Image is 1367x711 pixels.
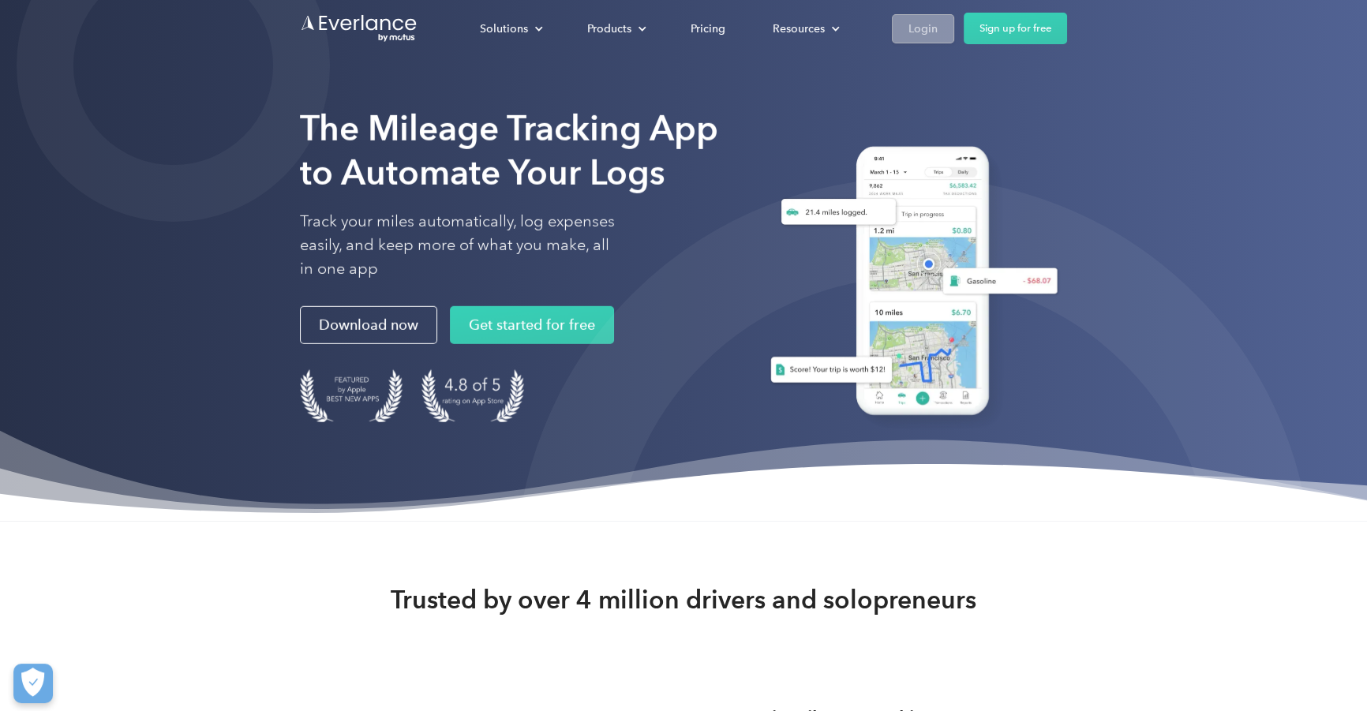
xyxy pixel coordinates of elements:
div: Solutions [480,19,528,39]
strong: Trusted by over 4 million drivers and solopreneurs [391,584,976,616]
div: Products [571,15,659,43]
a: Sign up for free [964,13,1067,44]
a: Go to homepage [300,13,418,43]
div: Solutions [464,15,556,43]
button: Cookies Settings [13,664,53,703]
p: Track your miles automatically, log expenses easily, and keep more of what you make, all in one app [300,210,616,281]
div: Login [908,19,938,39]
a: Login [892,14,954,43]
div: Pricing [691,19,725,39]
a: Download now [300,306,437,344]
img: 4.9 out of 5 stars on the app store [421,369,524,422]
div: Products [587,19,631,39]
img: Everlance, mileage tracker app, expense tracking app [751,134,1067,433]
a: Get started for free [450,306,614,344]
div: Resources [757,15,852,43]
div: Resources [773,19,825,39]
img: Badge for Featured by Apple Best New Apps [300,369,403,422]
a: Pricing [675,15,741,43]
strong: The Mileage Tracking App to Automate Your Logs [300,107,718,193]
